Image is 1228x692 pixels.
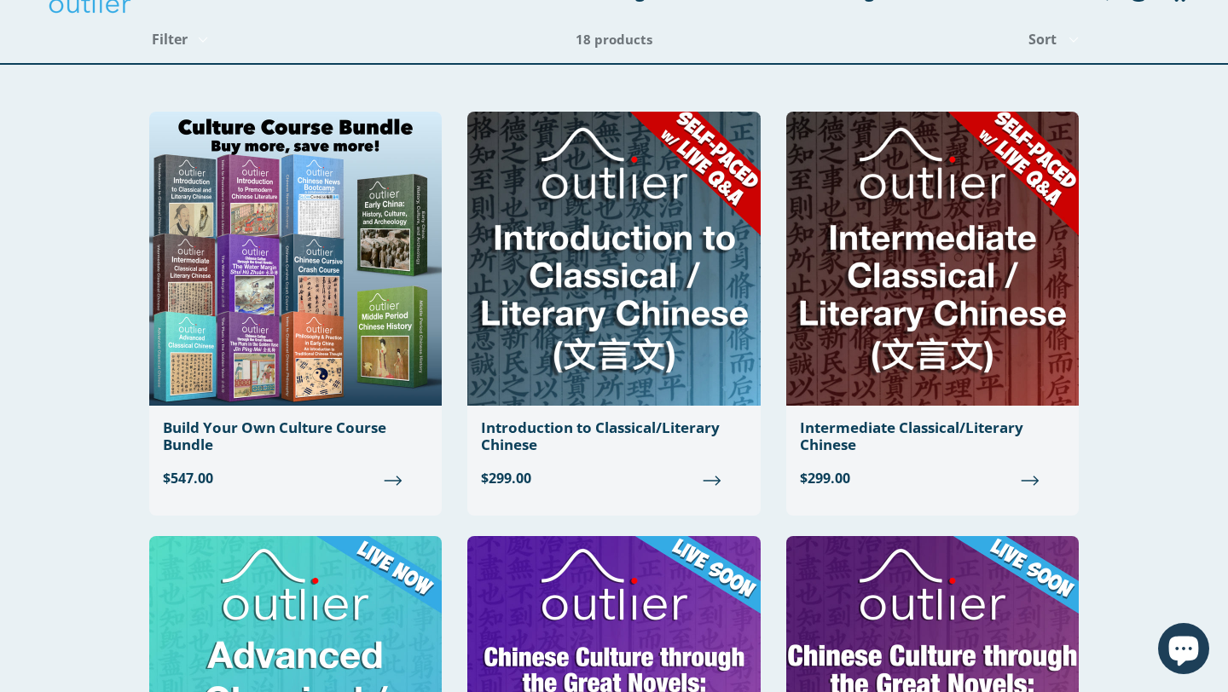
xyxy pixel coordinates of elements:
inbox-online-store-chat: Shopify online store chat [1153,623,1214,678]
img: Build Your Own Culture Course Bundle [149,112,442,406]
span: $299.00 [800,468,1065,488]
div: Build Your Own Culture Course Bundle [163,419,428,454]
span: 18 products [576,31,652,48]
span: $547.00 [163,468,428,488]
span: $299.00 [481,468,746,488]
div: Introduction to Classical/Literary Chinese [481,419,746,454]
a: Build Your Own Culture Course Bundle $547.00 [149,112,442,502]
a: Intermediate Classical/Literary Chinese $299.00 [786,112,1079,502]
img: Introduction to Classical/Literary Chinese [467,112,760,406]
a: Introduction to Classical/Literary Chinese $299.00 [467,112,760,502]
img: Intermediate Classical/Literary Chinese [786,112,1079,406]
div: Intermediate Classical/Literary Chinese [800,419,1065,454]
